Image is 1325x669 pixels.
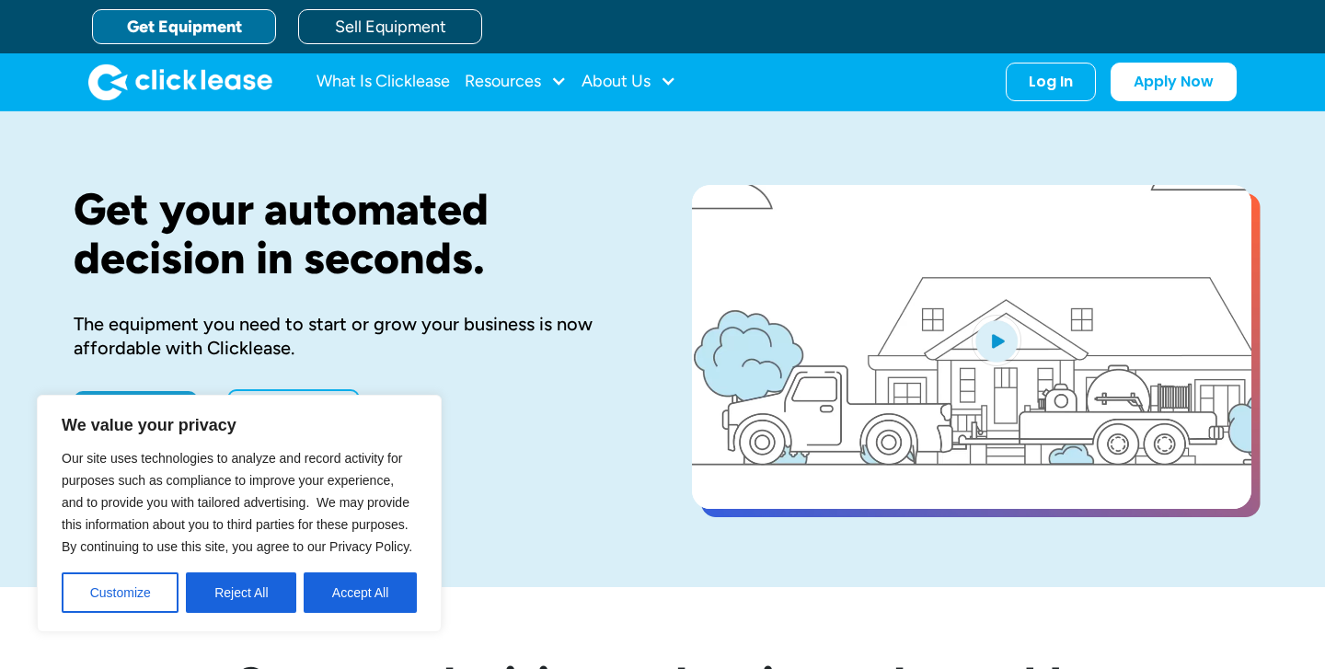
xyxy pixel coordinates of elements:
div: About Us [582,63,676,100]
a: open lightbox [692,185,1251,509]
button: Reject All [186,572,296,613]
img: Blue play button logo on a light blue circular background [972,315,1021,366]
div: The equipment you need to start or grow your business is now affordable with Clicklease. [74,312,633,360]
a: Apply Now [1111,63,1237,101]
a: Sell Equipment [298,9,482,44]
a: Get Equipment [92,9,276,44]
button: Accept All [304,572,417,613]
div: Log In [1029,73,1073,91]
a: Learn More [227,389,360,430]
h1: Get your automated decision in seconds. [74,185,633,283]
div: We value your privacy [37,395,442,632]
button: Customize [62,572,179,613]
p: We value your privacy [62,414,417,436]
span: Our site uses technologies to analyze and record activity for purposes such as compliance to impr... [62,451,412,554]
a: What Is Clicklease [317,63,450,100]
img: Clicklease logo [88,63,272,100]
div: Resources [465,63,567,100]
a: home [88,63,272,100]
a: Apply Now [74,391,198,428]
